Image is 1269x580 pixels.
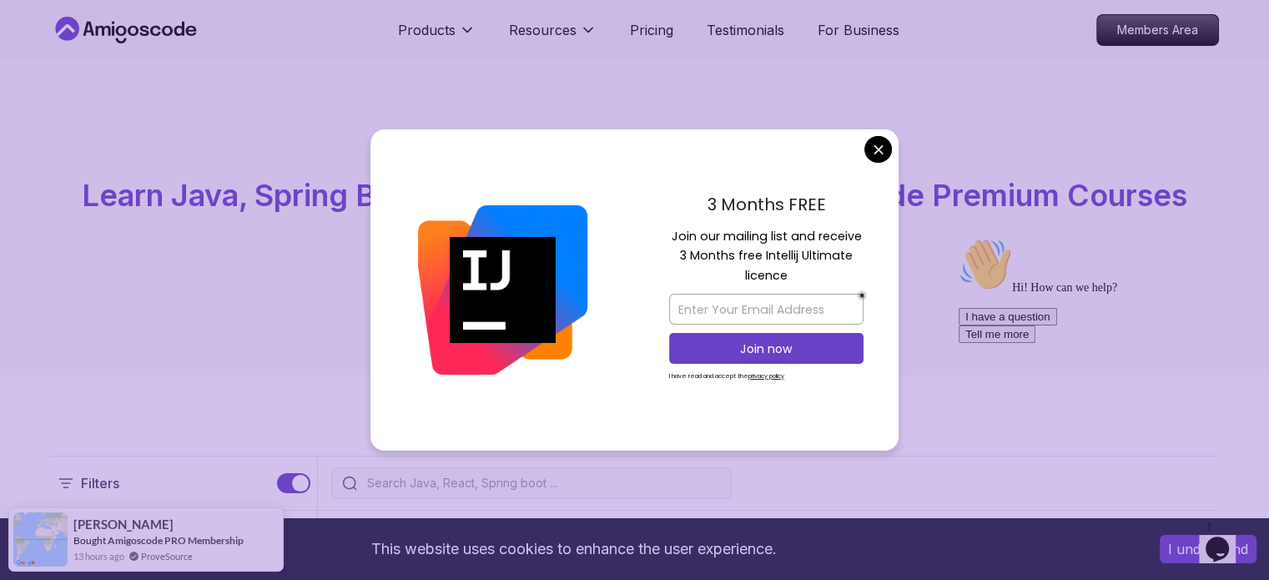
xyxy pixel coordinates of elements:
[1096,14,1219,46] a: Members Area
[82,177,1187,214] span: Learn Java, Spring Boot, DevOps & More with Amigoscode Premium Courses
[509,20,597,53] button: Resources
[707,20,784,40] a: Testimonials
[141,549,193,563] a: ProveSource
[81,473,119,493] p: Filters
[1199,513,1252,563] iframe: chat widget
[398,20,456,40] p: Products
[509,20,577,40] p: Resources
[13,512,68,567] img: provesource social proof notification image
[73,549,124,563] span: 13 hours ago
[13,531,1135,567] div: This website uses cookies to enhance the user experience.
[364,475,721,492] input: Search Java, React, Spring boot ...
[73,534,106,547] span: Bought
[818,20,899,40] a: For Business
[1160,535,1256,563] button: Accept cookies
[73,517,174,532] span: [PERSON_NAME]
[108,534,244,547] a: Amigoscode PRO Membership
[7,7,307,112] div: 👋Hi! How can we help?I have a questionTell me more
[7,7,60,60] img: :wave:
[7,50,165,63] span: Hi! How can we help?
[1097,15,1218,45] p: Members Area
[7,77,105,94] button: I have a question
[952,231,1252,505] iframe: chat widget
[7,94,83,112] button: Tell me more
[630,20,673,40] a: Pricing
[398,20,476,53] button: Products
[355,225,915,295] p: Master in-demand skills like Java, Spring Boot, DevOps, React, and more through hands-on, expert-...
